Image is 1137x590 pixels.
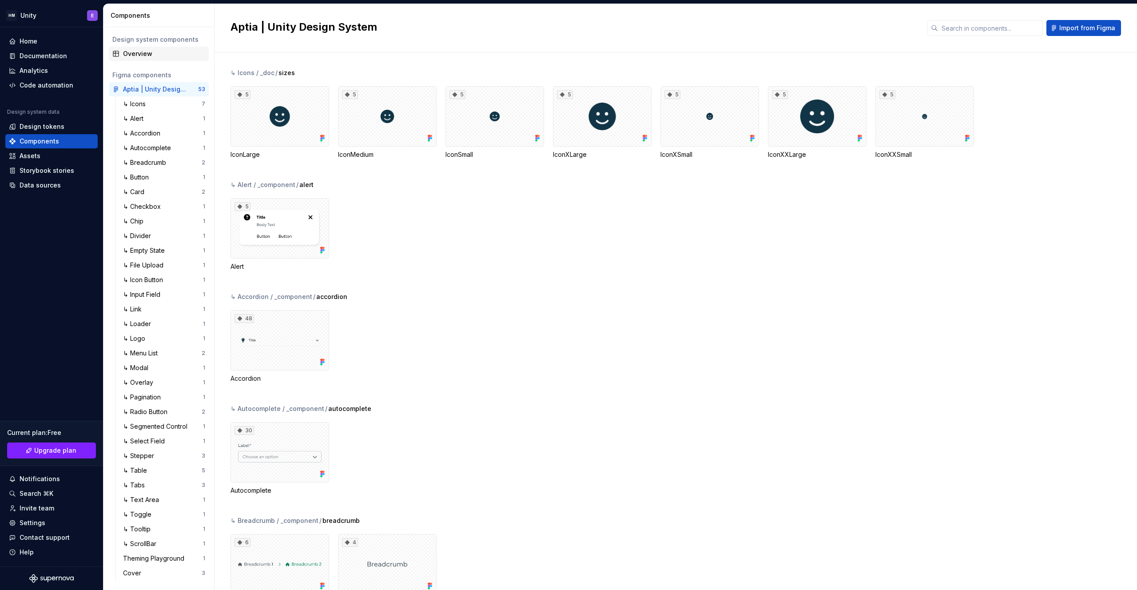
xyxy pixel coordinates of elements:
[338,150,437,159] div: IconMedium
[123,129,164,138] div: ↳ Accordion
[235,426,254,435] div: 30
[119,126,209,140] a: ↳ Accordion1
[203,262,205,269] div: 1
[119,346,209,360] a: ↳ Menu List2
[112,71,205,80] div: Figma components
[203,555,205,562] div: 1
[938,20,1043,36] input: Search in components...
[5,486,98,501] button: Search ⌘K
[123,393,164,402] div: ↳ Pagination
[119,185,209,199] a: ↳ Card2
[235,90,250,99] div: 5
[123,363,152,372] div: ↳ Modal
[449,90,465,99] div: 5
[875,86,974,159] div: 5IconXXSmall
[231,86,329,159] div: 5IconLarge
[203,174,205,181] div: 1
[123,158,170,167] div: ↳ Breadcrumb
[660,86,759,159] div: 5IconXSmall
[123,466,151,475] div: ↳ Table
[202,350,205,357] div: 2
[123,217,147,226] div: ↳ Chip
[275,68,278,77] span: /
[123,378,157,387] div: ↳ Overlay
[5,163,98,178] a: Storybook stories
[203,394,205,401] div: 1
[231,404,324,413] div: ↳ Autocomplete / _component
[7,442,96,458] a: Upgrade plan
[5,120,98,134] a: Design tokens
[119,361,209,375] a: ↳ Modal1
[119,405,209,419] a: ↳ Radio Button2
[231,292,312,301] div: ↳ Accordion / _component
[5,545,98,559] button: Help
[5,530,98,545] button: Contact support
[5,472,98,486] button: Notifications
[203,511,205,518] div: 1
[123,349,161,358] div: ↳ Menu List
[123,85,189,94] div: Aptia | Unity Design System
[109,82,209,96] a: Aptia | Unity Design System53
[445,86,544,159] div: 5IconSmall
[203,115,205,122] div: 1
[123,495,163,504] div: ↳ Text Area
[20,504,54,513] div: Invite team
[119,478,209,492] a: ↳ Tabs3
[203,423,205,430] div: 1
[20,81,73,90] div: Code automation
[231,180,295,189] div: ↳ Alert / _component
[123,334,149,343] div: ↳ Logo
[202,188,205,195] div: 2
[202,452,205,459] div: 3
[119,493,209,507] a: ↳ Text Area1
[879,90,895,99] div: 5
[5,34,98,48] a: Home
[322,516,360,525] span: breadcrumb
[202,100,205,108] div: 7
[5,64,98,78] a: Analytics
[2,6,101,25] button: HMUnityE
[231,198,329,271] div: 5Alert
[20,122,64,131] div: Design tokens
[235,314,254,323] div: 48
[664,90,680,99] div: 5
[553,150,652,159] div: IconXLarge
[119,522,209,536] a: ↳ Tooltip1
[231,422,329,495] div: 30Autocomplete
[119,170,209,184] a: ↳ Button1
[7,108,60,116] div: Design system data
[119,141,209,155] a: ↳ Autocomplete1
[235,538,250,547] div: 6
[20,137,59,146] div: Components
[319,516,322,525] span: /
[119,375,209,390] a: ↳ Overlay1
[123,100,149,108] div: ↳ Icons
[119,97,209,111] a: ↳ Icons7
[203,203,205,210] div: 1
[123,231,155,240] div: ↳ Divider
[202,467,205,474] div: 5
[20,548,34,557] div: Help
[123,319,155,328] div: ↳ Loader
[119,390,209,404] a: ↳ Pagination1
[203,276,205,283] div: 1
[29,574,74,583] svg: Supernova Logo
[203,438,205,445] div: 1
[203,144,205,151] div: 1
[875,150,974,159] div: IconXXSmall
[5,78,98,92] a: Code automation
[20,66,48,75] div: Analytics
[296,180,298,189] span: /
[20,11,36,20] div: Unity
[231,68,274,77] div: ↳ Icons / _doc
[123,49,205,58] div: Overview
[123,422,191,431] div: ↳ Segmented Control
[231,150,329,159] div: IconLarge
[231,20,917,34] h2: Aptia | Unity Design System
[231,374,329,383] div: Accordion
[123,114,147,123] div: ↳ Alert
[123,554,188,563] div: Theming Playground
[119,258,209,272] a: ↳ File Upload1
[20,166,74,175] div: Storybook stories
[445,150,544,159] div: IconSmall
